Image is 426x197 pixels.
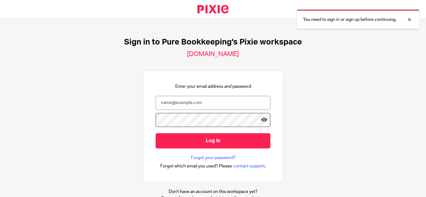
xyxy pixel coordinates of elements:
span: Forgot which email you used? Please [160,163,232,169]
span: contact support [233,163,265,169]
p: Don't have an account on this workspace yet? [161,189,265,195]
input: name@example.com [156,96,270,110]
div: . [160,162,266,170]
h1: Sign in to Pure Bookkeeping's Pixie workspace [124,37,302,47]
h2: [DOMAIN_NAME] [187,50,239,58]
input: Log in [156,133,270,148]
p: Enter your email address and password [175,83,251,90]
p: You need to sign in or sign up before continuing. [303,16,396,23]
a: Forgot your password? [191,155,235,161]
